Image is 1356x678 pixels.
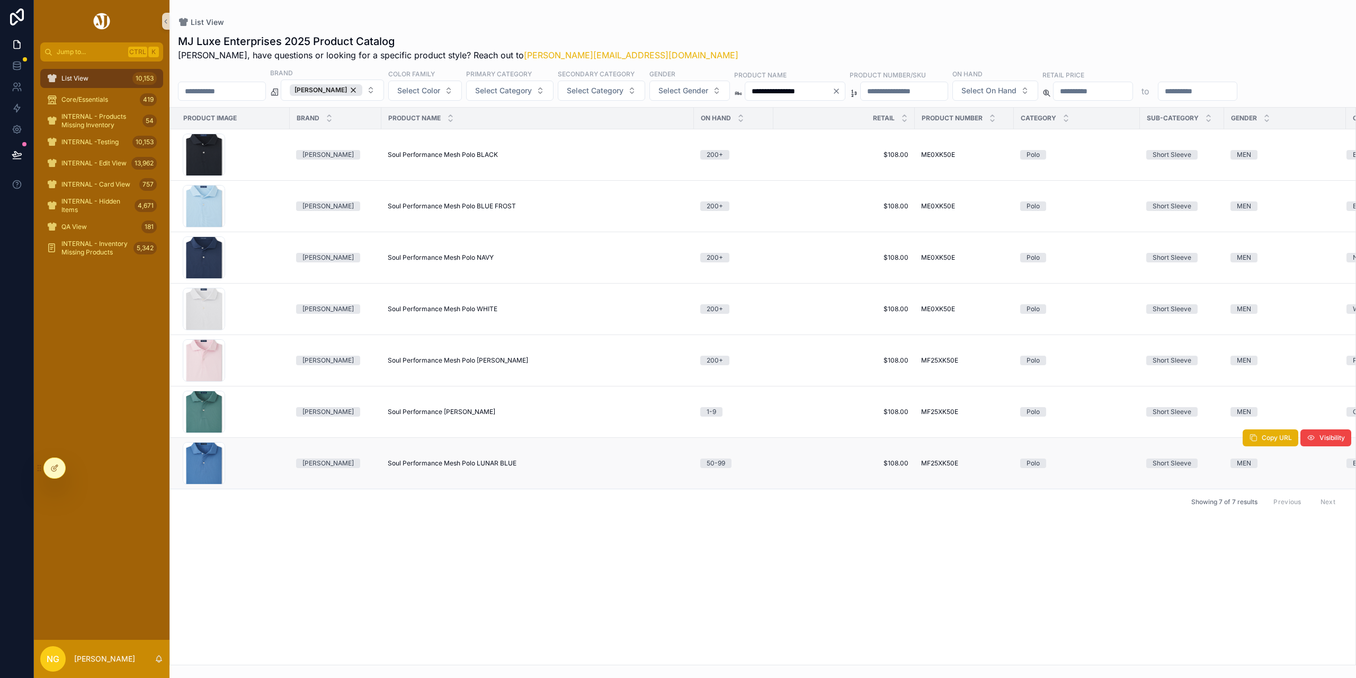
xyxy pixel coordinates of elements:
[921,356,1007,365] a: MF25XK50E
[132,136,157,148] div: 10,153
[707,356,723,365] div: 200+
[1230,150,1340,160] a: MEN
[1027,407,1040,417] div: Polo
[1237,150,1251,160] div: MEN
[1146,150,1218,160] a: Short Sleeve
[700,201,767,211] a: 200+
[1020,253,1134,262] a: Polo
[921,356,958,365] span: MF25XK50E
[780,151,908,159] a: $108.00
[40,133,163,152] a: INTERNAL -Testing10,153
[1237,356,1251,365] div: MEN
[780,459,908,468] a: $108.00
[296,304,375,314] a: [PERSON_NAME]
[40,111,163,130] a: INTERNAL - Products Missing Inventory54
[658,85,708,96] span: Select Gender
[388,151,498,159] span: Soul Performance Mesh Polo BLACK
[1153,356,1191,365] div: Short Sleeve
[302,201,354,211] div: [PERSON_NAME]
[700,253,767,262] a: 200+
[1300,429,1351,446] button: Visibility
[649,69,675,78] label: Gender
[388,459,688,468] a: Soul Performance Mesh Polo LUNAR BLUE
[149,48,158,56] span: K
[388,356,688,365] a: Soul Performance Mesh Polo [PERSON_NAME]
[524,50,738,60] a: [PERSON_NAME][EMAIL_ADDRESS][DOMAIN_NAME]
[1147,114,1199,122] span: Sub-Category
[1243,429,1298,446] button: Copy URL
[388,69,435,78] label: Color Family
[296,459,375,468] a: [PERSON_NAME]
[302,459,354,468] div: [PERSON_NAME]
[302,356,354,365] div: [PERSON_NAME]
[1237,201,1251,211] div: MEN
[388,114,441,122] span: Product Name
[178,34,738,49] h1: MJ Luxe Enterprises 2025 Product Catalog
[780,356,908,365] span: $108.00
[1237,459,1251,468] div: MEN
[297,114,319,122] span: Brand
[734,70,787,80] label: Product Name
[388,305,497,313] span: Soul Performance Mesh Polo WHITE
[707,253,723,262] div: 200+
[1146,356,1218,365] a: Short Sleeve
[302,304,354,314] div: [PERSON_NAME]
[780,202,908,210] a: $108.00
[290,84,362,96] div: [PERSON_NAME]
[1027,201,1040,211] div: Polo
[701,114,731,122] span: On Hand
[1141,85,1149,98] p: to
[388,305,688,313] a: Soul Performance Mesh Polo WHITE
[61,112,138,129] span: INTERNAL - Products Missing Inventory
[921,151,955,159] span: ME0XK50E
[1146,459,1218,468] a: Short Sleeve
[961,85,1016,96] span: Select On Hand
[296,253,375,262] a: [PERSON_NAME]
[133,242,157,254] div: 5,342
[47,653,59,665] span: NG
[1153,304,1191,314] div: Short Sleeve
[567,85,623,96] span: Select Category
[388,253,688,262] a: Soul Performance Mesh Polo NAVY
[780,408,908,416] a: $108.00
[388,408,495,416] span: Soul Performance [PERSON_NAME]
[558,81,645,101] button: Select Button
[1027,150,1040,160] div: Polo
[1146,253,1218,262] a: Short Sleeve
[57,48,124,56] span: Jump to...
[388,356,528,365] span: Soul Performance Mesh Polo [PERSON_NAME]
[1231,114,1257,122] span: Gender
[40,217,163,236] a: QA View181
[40,154,163,173] a: INTERNAL - Edit View13,962
[34,61,169,271] div: scrollable content
[61,197,130,214] span: INTERNAL - Hidden Items
[92,13,112,30] img: App logo
[475,85,532,96] span: Select Category
[707,150,723,160] div: 200+
[302,150,354,160] div: [PERSON_NAME]
[921,151,1007,159] a: ME0XK50E
[61,240,129,257] span: INTERNAL - Inventory Missing Products
[832,87,845,95] button: Clear
[780,305,908,313] a: $108.00
[1020,356,1134,365] a: Polo
[139,178,157,191] div: 757
[296,407,375,417] a: [PERSON_NAME]
[700,356,767,365] a: 200+
[707,201,723,211] div: 200+
[388,151,688,159] a: Soul Performance Mesh Polo BLACK
[1237,304,1251,314] div: MEN
[1230,459,1340,468] a: MEN
[388,202,516,210] span: Soul Performance Mesh Polo BLUE FROST
[921,408,1007,416] a: MF25XK50E
[40,175,163,194] a: INTERNAL - Card View757
[1027,253,1040,262] div: Polo
[61,95,108,104] span: Core/Essentials
[61,74,88,83] span: List View
[1230,253,1340,262] a: MEN
[921,459,1007,468] a: MF25XK50E
[1230,201,1340,211] a: MEN
[40,239,163,258] a: INTERNAL - Inventory Missing Products5,342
